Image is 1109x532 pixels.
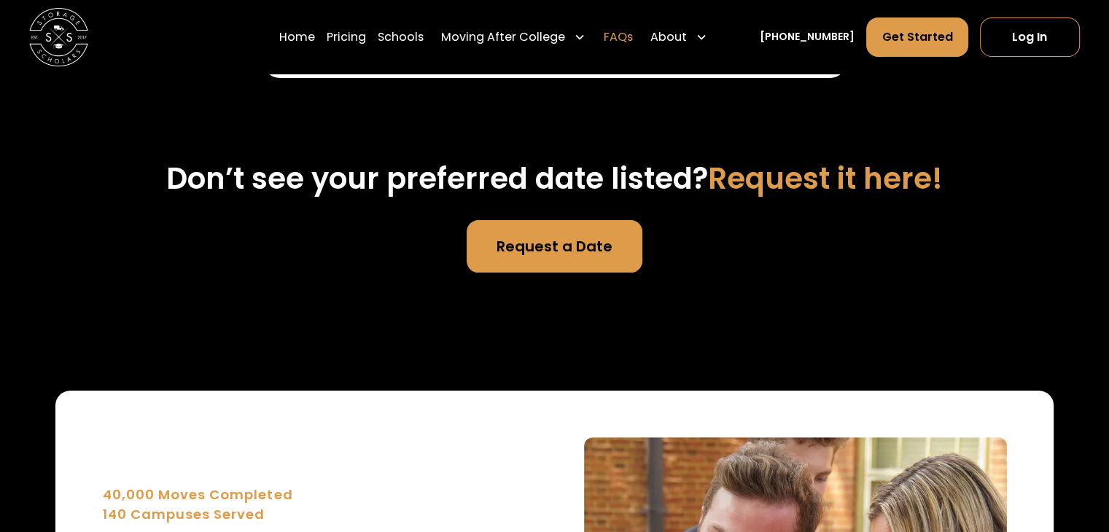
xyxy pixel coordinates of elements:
div: 40,000 Moves Completed [102,485,525,504]
h3: Don’t see your preferred date listed? [55,161,1054,196]
a: FAQs [603,16,632,57]
div: About [645,16,713,57]
span: Request it here! [708,158,943,199]
a: Log In [980,17,1080,56]
div: About [650,28,687,45]
a: Request a Date [467,220,643,273]
a: Home [279,16,315,57]
a: [PHONE_NUMBER] [760,29,855,44]
a: Schools [378,16,424,57]
a: Pricing [327,16,366,57]
div: 140 Campuses Served [102,504,525,524]
a: Get Started [866,17,968,56]
img: Storage Scholars main logo [29,7,88,66]
div: Moving After College [435,16,591,57]
div: Moving After College [441,28,565,45]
